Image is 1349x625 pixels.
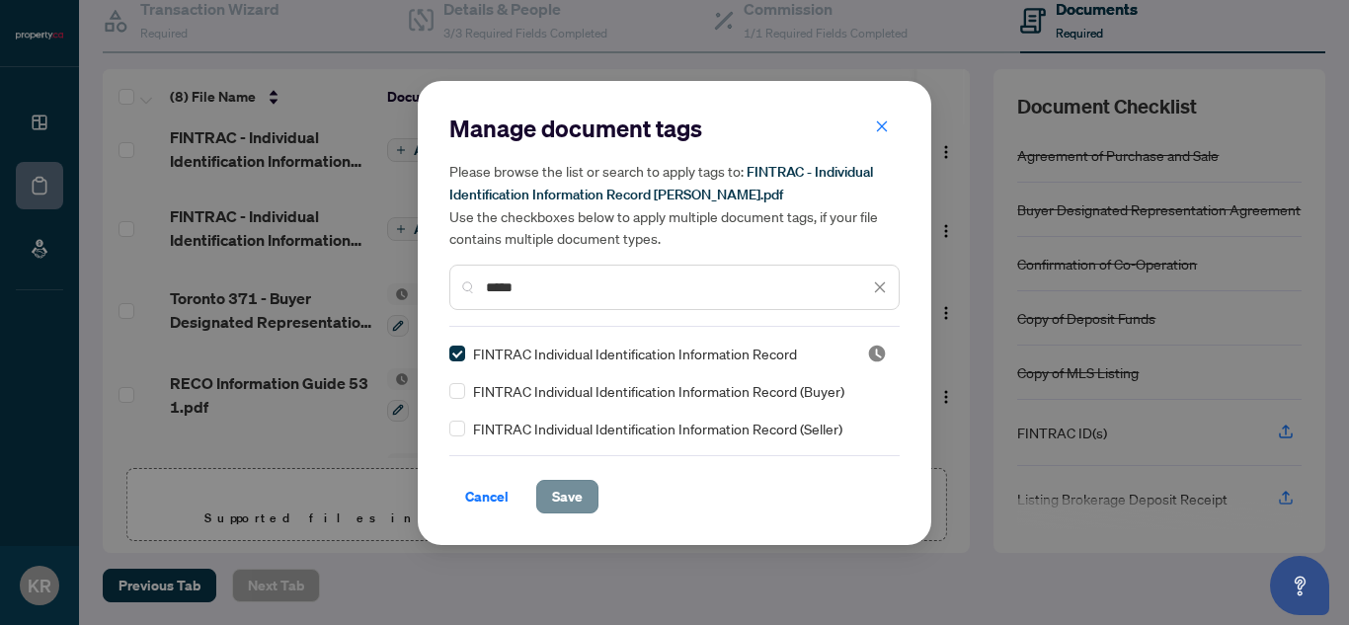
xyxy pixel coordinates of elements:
[873,280,887,294] span: close
[536,480,598,513] button: Save
[473,343,797,364] span: FINTRAC Individual Identification Information Record
[449,163,873,203] span: FINTRAC - Individual Identification Information Record [PERSON_NAME].pdf
[867,344,887,363] img: status
[867,344,887,363] span: Pending Review
[552,481,583,512] span: Save
[449,113,900,144] h2: Manage document tags
[449,160,900,249] h5: Please browse the list or search to apply tags to: Use the checkboxes below to apply multiple doc...
[473,418,842,439] span: FINTRAC Individual Identification Information Record (Seller)
[449,480,524,513] button: Cancel
[875,119,889,133] span: close
[1270,556,1329,615] button: Open asap
[473,380,844,402] span: FINTRAC Individual Identification Information Record (Buyer)
[465,481,509,512] span: Cancel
